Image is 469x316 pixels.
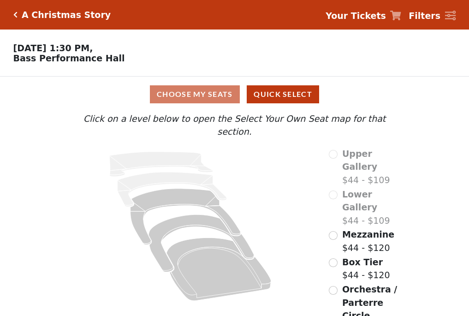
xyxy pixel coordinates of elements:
[342,188,404,227] label: $44 - $109
[247,85,319,103] button: Quick Select
[342,257,383,267] span: Box Tier
[65,112,404,138] p: Click on a level below to open the Select Your Own Seat map for that section.
[13,12,18,18] a: Click here to go back to filters
[326,9,401,23] a: Your Tickets
[22,10,111,20] h5: A Christmas Story
[167,238,272,301] path: Orchestra / Parterre Circle - Seats Available: 132
[342,228,394,254] label: $44 - $120
[342,229,394,239] span: Mezzanine
[110,152,213,177] path: Upper Gallery - Seats Available: 0
[342,147,404,187] label: $44 - $109
[409,11,440,21] strong: Filters
[342,256,390,282] label: $44 - $120
[118,172,227,207] path: Lower Gallery - Seats Available: 0
[326,11,386,21] strong: Your Tickets
[342,149,377,172] span: Upper Gallery
[342,189,377,213] span: Lower Gallery
[409,9,456,23] a: Filters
